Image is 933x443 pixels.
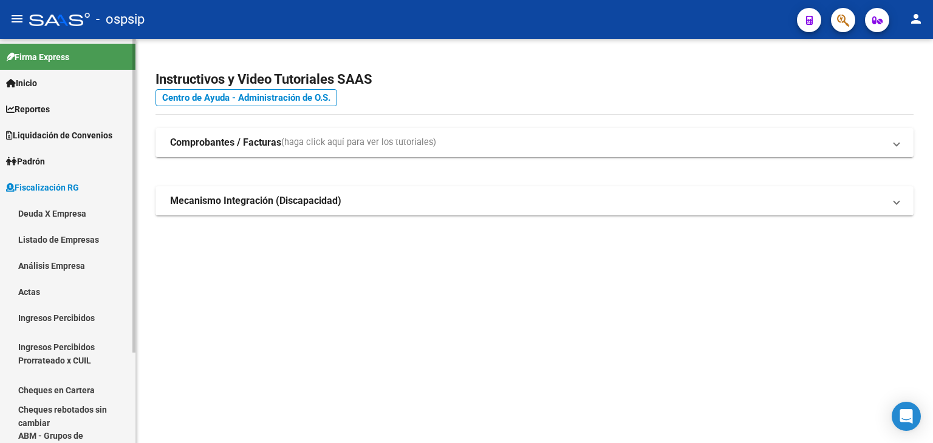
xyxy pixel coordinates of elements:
h2: Instructivos y Video Tutoriales SAAS [155,68,914,91]
span: Fiscalización RG [6,181,79,194]
span: Reportes [6,103,50,116]
mat-expansion-panel-header: Mecanismo Integración (Discapacidad) [155,186,914,215]
span: Liquidación de Convenios [6,129,112,142]
span: Inicio [6,76,37,90]
mat-icon: menu [10,12,24,26]
strong: Mecanismo Integración (Discapacidad) [170,194,341,208]
span: Firma Express [6,50,69,64]
span: Padrón [6,155,45,168]
span: (haga click aquí para ver los tutoriales) [281,136,436,149]
a: Centro de Ayuda - Administración de O.S. [155,89,337,106]
mat-icon: person [909,12,923,26]
span: - ospsip [96,6,145,33]
div: Open Intercom Messenger [892,402,921,431]
mat-expansion-panel-header: Comprobantes / Facturas(haga click aquí para ver los tutoriales) [155,128,914,157]
strong: Comprobantes / Facturas [170,136,281,149]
